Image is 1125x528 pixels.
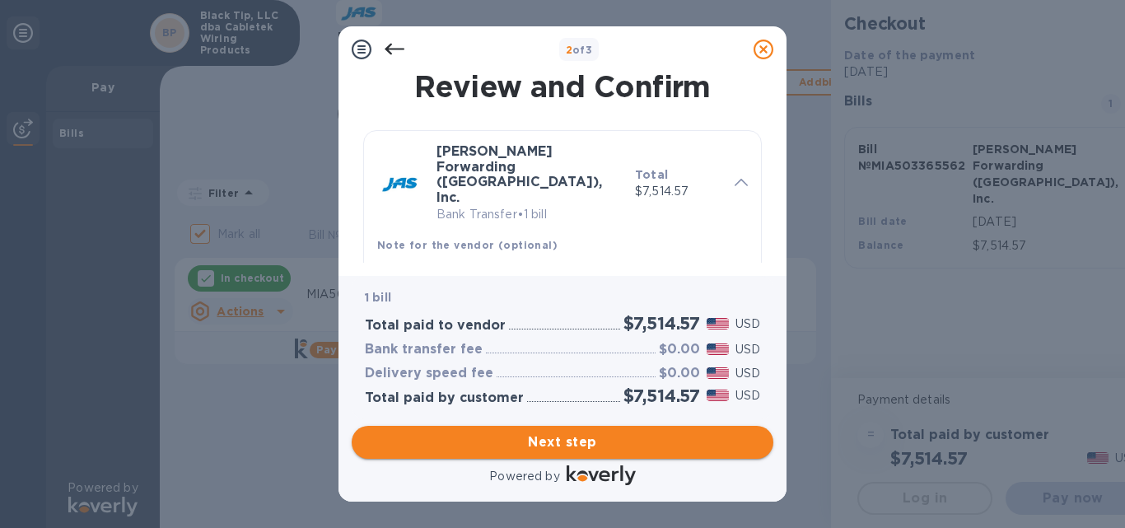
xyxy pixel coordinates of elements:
[623,313,700,334] h2: $7,514.57
[567,465,636,485] img: Logo
[365,291,391,304] b: 1 bill
[365,432,760,452] span: Next step
[735,315,760,333] p: USD
[377,239,558,251] b: Note for the vendor (optional)
[365,366,493,381] h3: Delivery speed fee
[707,318,729,329] img: USD
[707,343,729,355] img: USD
[659,342,700,357] h3: $0.00
[365,390,524,406] h3: Total paid by customer
[436,143,602,205] b: [PERSON_NAME] Forwarding ([GEOGRAPHIC_DATA]), Inc.
[566,44,593,56] b: of 3
[735,387,760,404] p: USD
[436,206,622,223] p: Bank Transfer • 1 bill
[377,144,748,317] div: [PERSON_NAME] Forwarding ([GEOGRAPHIC_DATA]), Inc.Bank Transfer•1 billTotal$7,514.57Note for the ...
[360,69,765,104] h1: Review and Confirm
[707,390,729,401] img: USD
[489,468,559,485] p: Powered by
[707,367,729,379] img: USD
[735,341,760,358] p: USD
[566,44,572,56] span: 2
[735,365,760,382] p: USD
[659,366,700,381] h3: $0.00
[352,426,773,459] button: Next step
[365,318,506,334] h3: Total paid to vendor
[635,183,721,200] p: $7,514.57
[635,168,668,181] b: Total
[623,385,700,406] h2: $7,514.57
[365,342,483,357] h3: Bank transfer fee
